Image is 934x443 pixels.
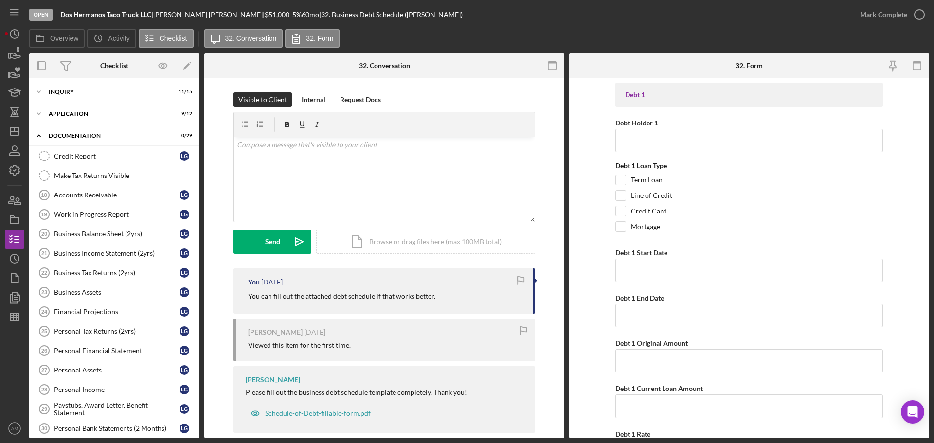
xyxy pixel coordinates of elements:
[108,35,129,42] label: Activity
[180,190,189,200] div: L G
[615,430,650,438] label: Debt 1 Rate
[180,248,189,258] div: L G
[631,206,667,216] label: Credit Card
[5,419,24,438] button: AM
[54,425,180,432] div: Personal Bank Statements (2 Months)
[29,29,85,48] button: Overview
[302,11,319,18] div: 60 mo
[901,400,924,424] div: Open Intercom Messenger
[54,230,180,238] div: Business Balance Sheet (2yrs)
[615,119,658,127] label: Debt Holder 1
[204,29,283,48] button: 32. Conversation
[248,328,303,336] div: [PERSON_NAME]
[265,10,289,18] span: $51,000
[850,5,929,24] button: Mark Complete
[100,62,128,70] div: Checklist
[34,244,195,263] a: 21Business Income Statement (2yrs)LG
[34,399,195,419] a: 29Paystubs, Award Letter, Benefit StatementLG
[60,10,151,18] b: Dos Hermanos Taco Truck LLC
[41,425,47,431] tspan: 30
[54,211,180,218] div: Work in Progress Report
[11,426,18,431] text: AM
[175,111,192,117] div: 9 / 12
[153,11,265,18] div: [PERSON_NAME] [PERSON_NAME] |
[54,366,180,374] div: Personal Assets
[34,380,195,399] a: 28Personal IncomeLG
[54,172,194,179] div: Make Tax Returns Visible
[50,35,78,42] label: Overview
[180,385,189,394] div: L G
[340,92,381,107] div: Request Docs
[41,387,47,392] tspan: 28
[615,339,688,347] label: Debt 1 Original Amount
[265,230,280,254] div: Send
[54,269,180,277] div: Business Tax Returns (2yrs)
[180,151,189,161] div: L G
[41,289,47,295] tspan: 23
[160,35,187,42] label: Checklist
[631,191,672,200] label: Line of Credit
[54,288,180,296] div: Business Assets
[29,9,53,21] div: Open
[34,166,195,185] a: Make Tax Returns Visible
[180,210,189,219] div: L G
[615,294,664,302] label: Debt 1 End Date
[180,365,189,375] div: L G
[34,263,195,283] a: 22Business Tax Returns (2yrs)LG
[319,11,463,18] div: | 32. Business Debt Schedule ([PERSON_NAME])
[49,133,168,139] div: Documentation
[34,146,195,166] a: Credit ReportLG
[41,212,47,217] tspan: 19
[180,229,189,239] div: L G
[139,29,194,48] button: Checklist
[41,406,47,412] tspan: 29
[41,367,47,373] tspan: 27
[631,222,660,231] label: Mortgage
[34,283,195,302] a: 23Business AssetsLG
[248,278,260,286] div: You
[41,309,48,315] tspan: 24
[238,92,287,107] div: Visible to Client
[54,308,180,316] div: Financial Projections
[180,287,189,297] div: L G
[246,376,300,384] div: [PERSON_NAME]
[54,347,180,354] div: Personal Financial Statement
[41,328,47,334] tspan: 25
[87,29,136,48] button: Activity
[860,5,907,24] div: Mark Complete
[302,92,325,107] div: Internal
[34,321,195,341] a: 25Personal Tax Returns (2yrs)LG
[41,270,47,276] tspan: 22
[49,89,168,95] div: Inquiry
[615,384,703,392] label: Debt 1 Current Loan Amount
[261,278,283,286] time: 2025-09-16 14:32
[175,89,192,95] div: 11 / 15
[248,291,435,301] p: You can fill out the attached debt schedule if that works better.
[631,175,663,185] label: Term Loan
[180,404,189,414] div: L G
[41,250,47,256] tspan: 21
[54,327,180,335] div: Personal Tax Returns (2yrs)
[248,341,351,349] div: Viewed this item for the first time.
[246,389,467,396] div: Please fill out the business debt schedule template completely. Thank you!
[34,360,195,380] a: 27Personal AssetsLG
[615,162,883,170] div: Debt 1 Loan Type
[34,302,195,321] a: 24Financial ProjectionsLG
[233,92,292,107] button: Visible to Client
[54,191,180,199] div: Accounts Receivable
[180,346,189,355] div: L G
[246,404,376,423] button: Schedule-of-Debt-fillable-form.pdf
[180,307,189,317] div: L G
[60,11,153,18] div: |
[41,231,47,237] tspan: 20
[49,111,168,117] div: Application
[34,185,195,205] a: 18Accounts ReceivableLG
[34,341,195,360] a: 26Personal Financial StatementLG
[34,224,195,244] a: 20Business Balance Sheet (2yrs)LG
[304,328,325,336] time: 2025-09-12 14:40
[736,62,763,70] div: 32. Form
[54,386,180,393] div: Personal Income
[41,348,47,354] tspan: 26
[297,92,330,107] button: Internal
[292,11,302,18] div: 5 %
